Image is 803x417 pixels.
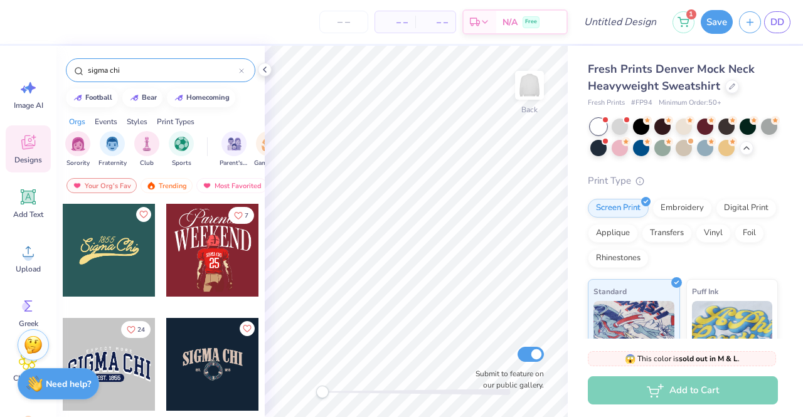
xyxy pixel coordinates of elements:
span: Parent's Weekend [220,159,248,168]
button: filter button [220,131,248,168]
img: Fraternity Image [105,137,119,151]
div: Events [95,116,117,127]
span: Greek [19,319,38,329]
img: Sports Image [174,137,189,151]
button: filter button [134,131,159,168]
span: – – [383,16,408,29]
img: Club Image [140,137,154,151]
div: Foil [735,224,764,243]
button: Like [240,321,255,336]
span: # FP94 [631,98,652,108]
input: – – [319,11,368,33]
button: 1 [673,11,694,33]
input: Try "Alpha" [87,64,239,77]
div: bear [142,94,157,101]
span: Sports [172,159,191,168]
div: Back [521,104,538,115]
div: Trending [141,178,193,193]
button: filter button [169,131,194,168]
button: Like [228,207,254,224]
span: This color is . [625,353,740,364]
span: 7 [245,213,248,219]
div: Applique [588,224,638,243]
div: filter for Game Day [254,131,283,168]
div: filter for Fraternity [98,131,127,168]
strong: sold out in M & L [679,354,738,364]
button: bear [122,88,162,107]
label: Submit to feature on our public gallery. [469,368,544,391]
span: Minimum Order: 50 + [659,98,721,108]
span: – – [423,16,448,29]
img: most_fav.gif [202,181,212,190]
div: Styles [127,116,147,127]
button: filter button [98,131,127,168]
div: Transfers [642,224,692,243]
div: Print Types [157,116,194,127]
button: football [66,88,118,107]
img: Puff Ink [692,301,773,364]
span: 1 [686,9,696,19]
span: Sorority [66,159,90,168]
div: Accessibility label [316,386,329,398]
div: Digital Print [716,199,777,218]
span: Fresh Prints [588,98,625,108]
span: Free [525,18,537,26]
div: Most Favorited [196,178,267,193]
span: Fraternity [98,159,127,168]
div: Vinyl [696,224,731,243]
div: Orgs [69,116,85,127]
div: homecoming [186,94,230,101]
span: Designs [14,155,42,165]
div: Embroidery [652,199,712,218]
img: Back [517,73,542,98]
button: filter button [65,131,90,168]
strong: Need help? [46,378,91,390]
span: Clipart & logos [8,373,49,393]
button: filter button [254,131,283,168]
img: trend_line.gif [174,94,184,102]
span: 24 [137,327,145,333]
img: trend_line.gif [129,94,139,102]
img: Parent's Weekend Image [227,137,242,151]
span: 😱 [625,353,635,365]
span: Puff Ink [692,285,718,298]
span: Upload [16,264,41,274]
div: filter for Sorority [65,131,90,168]
img: trend_line.gif [73,94,83,102]
div: filter for Parent's Weekend [220,131,248,168]
a: DD [764,11,790,33]
span: Game Day [254,159,283,168]
div: filter for Sports [169,131,194,168]
img: Sorority Image [71,137,85,151]
input: Untitled Design [574,9,666,34]
span: N/A [503,16,518,29]
span: Add Text [13,209,43,219]
div: Your Org's Fav [66,178,137,193]
div: football [85,94,112,101]
span: Image AI [14,100,43,110]
span: Fresh Prints Denver Mock Neck Heavyweight Sweatshirt [588,61,755,93]
button: Like [121,321,151,338]
div: Print Type [588,174,778,188]
img: most_fav.gif [72,181,82,190]
span: Club [140,159,154,168]
img: trending.gif [146,181,156,190]
div: Screen Print [588,199,649,218]
div: Rhinestones [588,249,649,268]
div: filter for Club [134,131,159,168]
button: homecoming [167,88,235,107]
button: Like [136,207,151,222]
img: Standard [593,301,674,364]
button: Save [701,10,733,34]
img: Game Day Image [262,137,276,151]
span: DD [770,15,784,29]
span: Standard [593,285,627,298]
